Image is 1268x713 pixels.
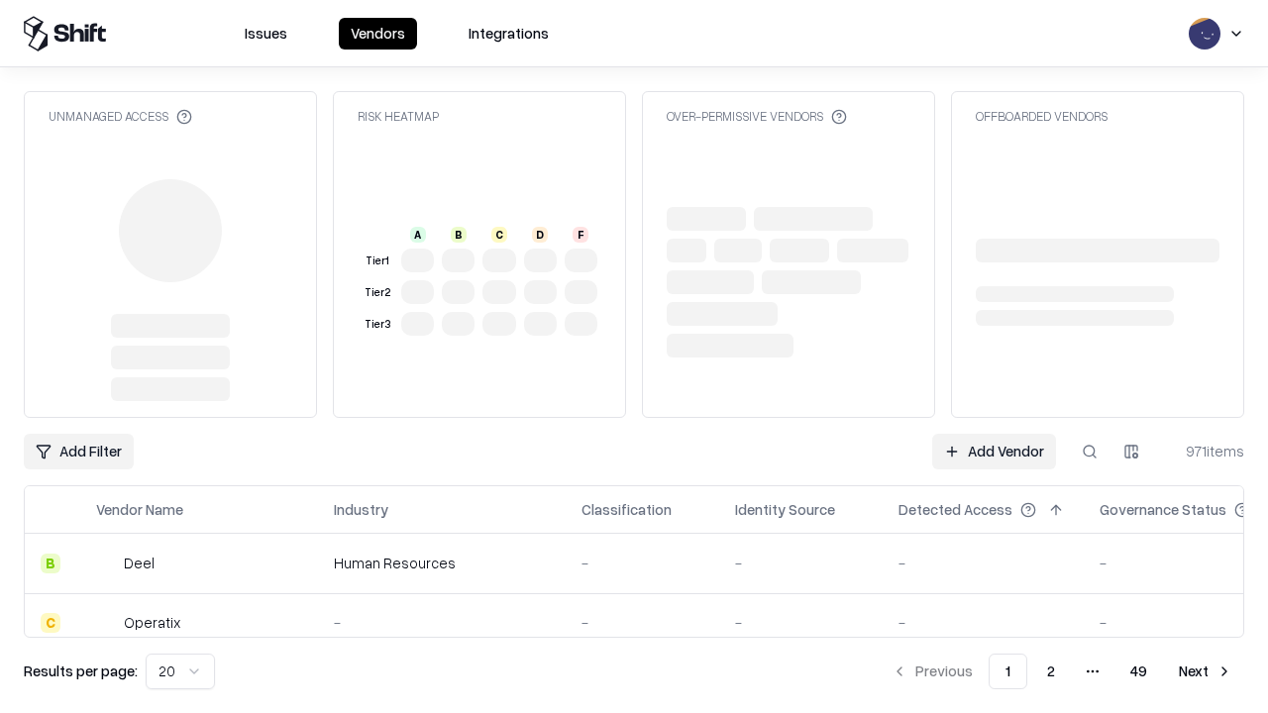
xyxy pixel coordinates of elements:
button: Issues [233,18,299,50]
button: Vendors [339,18,417,50]
div: 971 items [1165,441,1244,461]
div: - [898,553,1068,573]
div: C [41,613,60,633]
div: Tier 1 [362,253,393,269]
div: - [581,553,703,573]
button: Integrations [457,18,561,50]
div: - [334,612,550,633]
button: 49 [1114,654,1163,689]
nav: pagination [880,654,1244,689]
div: Unmanaged Access [49,108,192,125]
div: - [581,612,703,633]
div: B [41,554,60,573]
div: A [410,227,426,243]
button: Next [1167,654,1244,689]
div: Deel [124,553,155,573]
div: Operatix [124,612,180,633]
div: Classification [581,499,672,520]
a: Add Vendor [932,434,1056,469]
div: - [735,553,867,573]
div: Identity Source [735,499,835,520]
div: Tier 3 [362,316,393,333]
img: Deel [96,554,116,573]
div: Vendor Name [96,499,183,520]
p: Results per page: [24,661,138,681]
div: Detected Access [898,499,1012,520]
div: C [491,227,507,243]
div: F [573,227,588,243]
button: 1 [989,654,1027,689]
div: Industry [334,499,388,520]
div: Tier 2 [362,284,393,301]
div: Over-Permissive Vendors [667,108,847,125]
div: - [735,612,867,633]
div: Governance Status [1100,499,1226,520]
div: - [898,612,1068,633]
div: Offboarded Vendors [976,108,1108,125]
div: Risk Heatmap [358,108,439,125]
div: D [532,227,548,243]
button: Add Filter [24,434,134,469]
img: Operatix [96,613,116,633]
div: Human Resources [334,553,550,573]
button: 2 [1031,654,1071,689]
div: B [451,227,467,243]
